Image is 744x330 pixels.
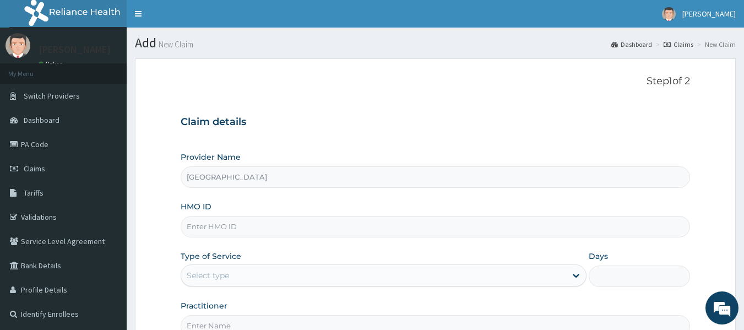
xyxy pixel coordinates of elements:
span: Switch Providers [24,91,80,101]
a: Claims [664,40,693,49]
label: HMO ID [181,201,211,212]
label: Provider Name [181,152,241,163]
div: Chat with us now [57,62,185,76]
small: New Claim [156,40,193,48]
span: [PERSON_NAME] [682,9,736,19]
div: Minimize live chat window [181,6,207,32]
img: User Image [6,33,30,58]
textarea: Type your message and hit 'Enter' [6,216,210,255]
h1: Add [135,36,736,50]
p: [PERSON_NAME] [39,45,111,55]
li: New Claim [694,40,736,49]
a: Online [39,60,65,68]
label: Days [589,251,608,262]
img: User Image [662,7,676,21]
a: Dashboard [611,40,652,49]
label: Practitioner [181,300,227,311]
p: Step 1 of 2 [181,75,691,88]
span: Tariffs [24,188,44,198]
span: We're online! [64,96,152,208]
span: Dashboard [24,115,59,125]
input: Enter HMO ID [181,216,691,237]
label: Type of Service [181,251,241,262]
h3: Claim details [181,116,691,128]
div: Select type [187,270,229,281]
img: d_794563401_company_1708531726252_794563401 [20,55,45,83]
span: Claims [24,164,45,174]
